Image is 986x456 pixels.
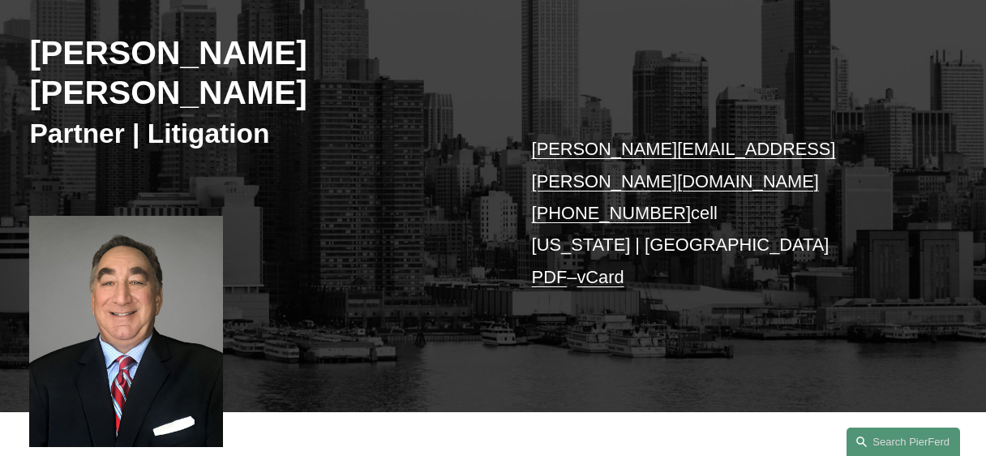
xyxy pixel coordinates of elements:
a: vCard [577,267,624,287]
a: [PHONE_NUMBER] [532,203,692,223]
a: Search this site [847,428,960,456]
h3: Partner | Litigation [29,117,493,150]
a: [PERSON_NAME][EMAIL_ADDRESS][PERSON_NAME][DOMAIN_NAME] [532,139,836,191]
a: PDF [532,267,568,287]
p: cell [US_STATE] | [GEOGRAPHIC_DATA] – [532,133,918,293]
h2: [PERSON_NAME] [PERSON_NAME] [29,33,493,114]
